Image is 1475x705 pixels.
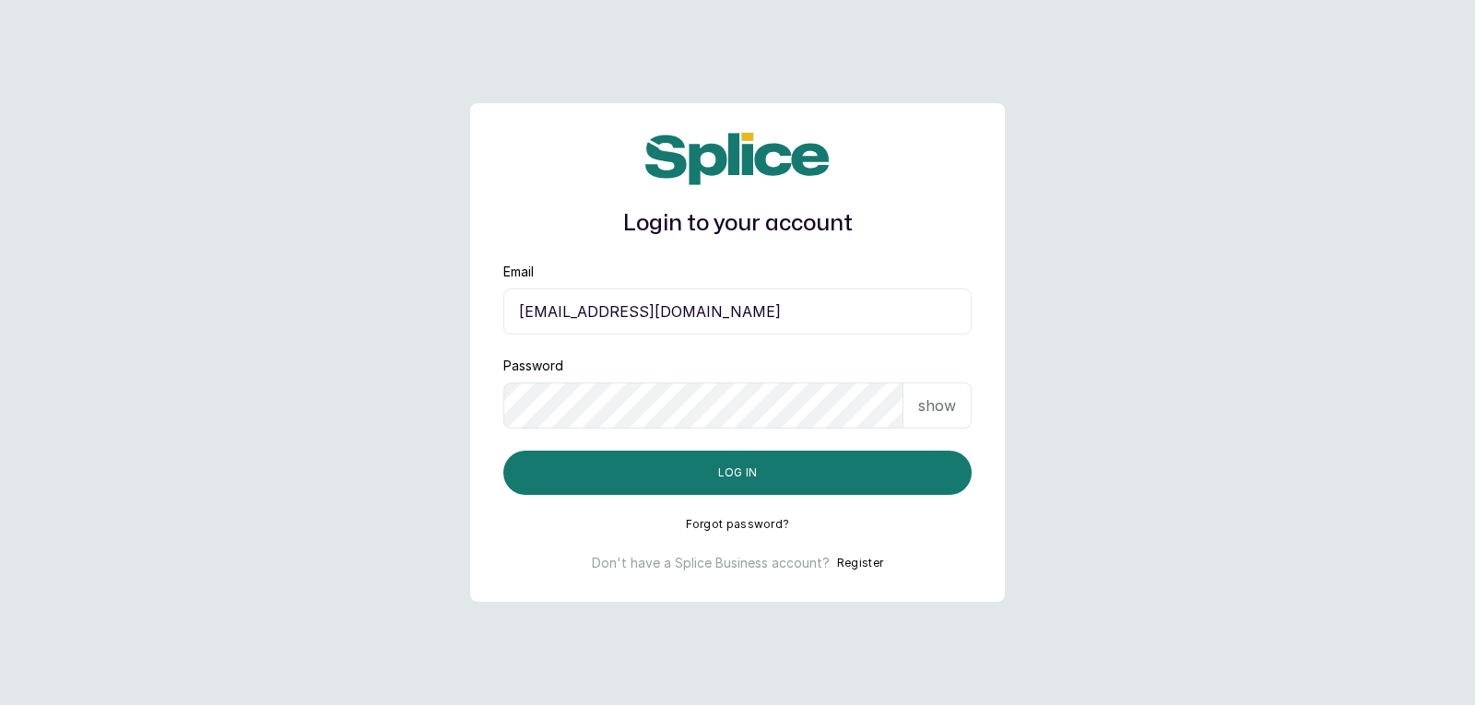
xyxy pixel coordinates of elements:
h1: Login to your account [503,207,972,241]
p: Don't have a Splice Business account? [592,554,830,572]
input: email@acme.com [503,288,972,335]
label: Email [503,263,534,281]
label: Password [503,357,563,375]
button: Forgot password? [686,517,790,532]
button: Log in [503,451,972,495]
button: Register [837,554,883,572]
p: show [918,394,956,417]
